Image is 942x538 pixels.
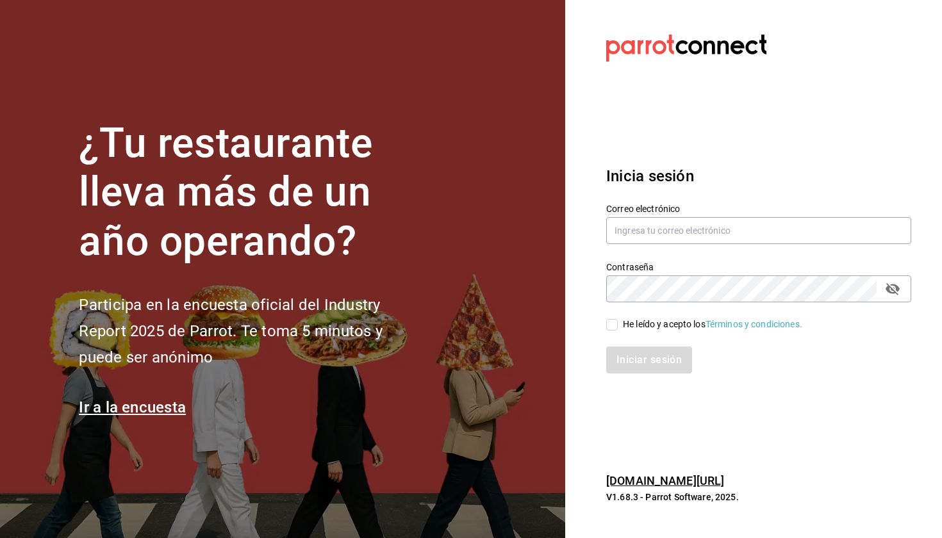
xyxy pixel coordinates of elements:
h2: Participa en la encuesta oficial del Industry Report 2025 de Parrot. Te toma 5 minutos y puede se... [79,292,425,370]
h1: ¿Tu restaurante lleva más de un año operando? [79,119,425,266]
label: Contraseña [606,262,911,271]
a: Términos y condiciones. [706,319,802,329]
button: passwordField [882,278,904,300]
label: Correo electrónico [606,204,911,213]
a: Ir a la encuesta [79,398,186,416]
p: V1.68.3 - Parrot Software, 2025. [606,491,911,503]
input: Ingresa tu correo electrónico [606,217,911,244]
h3: Inicia sesión [606,165,911,188]
a: [DOMAIN_NAME][URL] [606,474,724,487]
div: He leído y acepto los [623,318,802,331]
